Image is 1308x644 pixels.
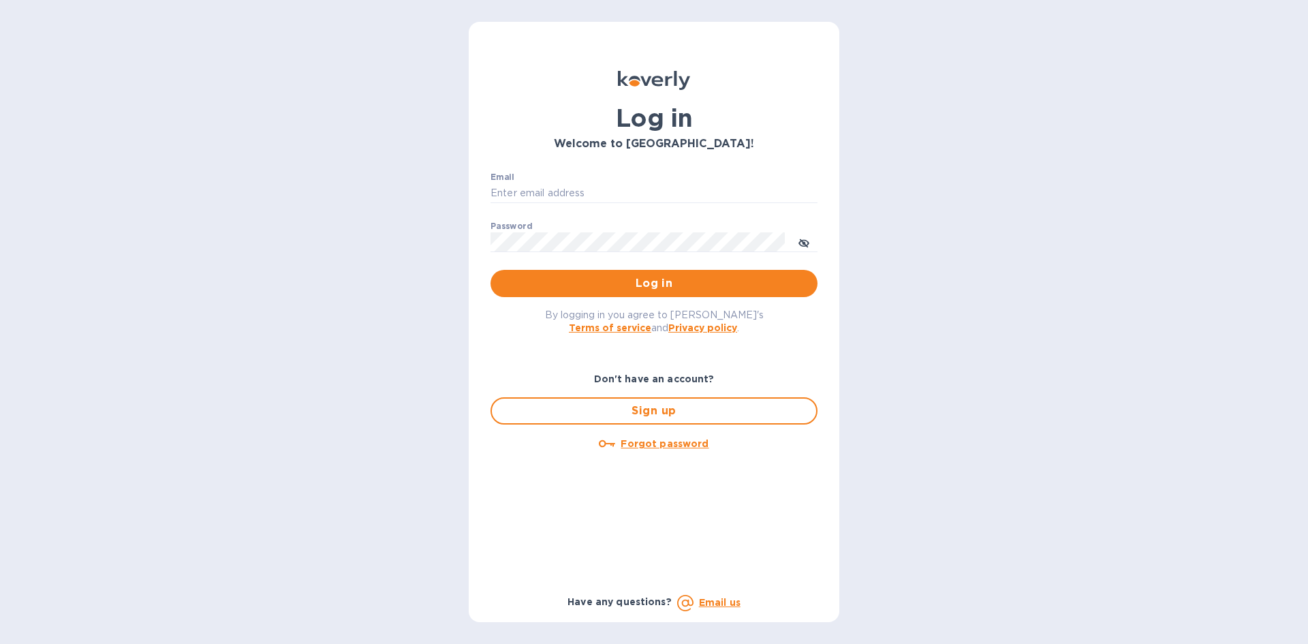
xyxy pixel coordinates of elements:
[594,373,715,384] b: Don't have an account?
[668,322,737,333] a: Privacy policy
[699,597,741,608] a: Email us
[790,228,817,256] button: toggle password visibility
[490,173,514,181] label: Email
[618,71,690,90] img: Koverly
[501,275,807,292] span: Log in
[569,322,651,333] a: Terms of service
[567,596,672,607] b: Have any questions?
[490,138,817,151] h3: Welcome to [GEOGRAPHIC_DATA]!
[490,222,532,230] label: Password
[545,309,764,333] span: By logging in you agree to [PERSON_NAME]'s and .
[490,183,817,204] input: Enter email address
[490,104,817,132] h1: Log in
[490,270,817,297] button: Log in
[490,397,817,425] button: Sign up
[503,403,805,419] span: Sign up
[621,438,708,449] u: Forgot password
